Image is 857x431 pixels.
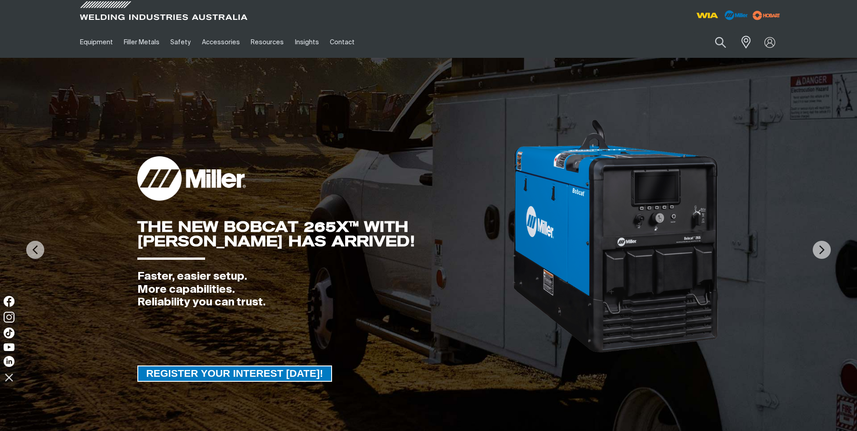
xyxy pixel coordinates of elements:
[165,27,196,58] a: Safety
[245,27,289,58] a: Resources
[197,27,245,58] a: Accessories
[4,328,14,338] img: TikTok
[750,9,783,22] img: miller
[138,365,332,382] span: REGISTER YOUR INTEREST [DATE]!
[137,220,512,248] div: THE NEW BOBCAT 265X™ WITH [PERSON_NAME] HAS ARRIVED!
[75,27,118,58] a: Equipment
[118,27,165,58] a: Filler Metals
[693,32,735,53] input: Product name or item number...
[705,32,736,53] button: Search products
[324,27,360,58] a: Contact
[289,27,324,58] a: Insights
[4,296,14,307] img: Facebook
[137,270,512,309] div: Faster, easier setup. More capabilities. Reliability you can trust.
[75,27,606,58] nav: Main
[4,312,14,323] img: Instagram
[813,241,831,259] img: NextArrow
[4,343,14,351] img: YouTube
[137,365,332,382] a: REGISTER YOUR INTEREST TODAY!
[4,356,14,367] img: LinkedIn
[1,370,17,385] img: hide socials
[26,241,44,259] img: PrevArrow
